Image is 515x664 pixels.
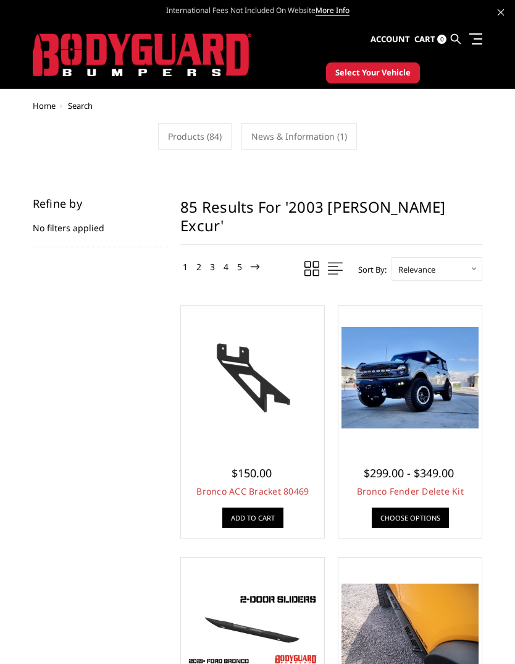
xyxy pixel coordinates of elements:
[232,466,272,480] span: $150.00
[316,5,350,16] a: More Info
[371,23,410,56] a: Account
[68,100,93,111] span: Search
[341,309,479,446] a: Bronco Fender Delete Kit Bronco Fender Delete Kit
[371,33,410,45] span: Account
[326,62,420,83] button: Select Your Vehicle
[180,198,482,245] h1: 85 results for '2003 [PERSON_NAME] excur'
[196,485,309,497] a: Bronco ACC Bracket 80469
[364,466,454,480] span: $299.00 - $349.00
[341,327,479,429] img: Bronco Fender Delete Kit
[184,339,321,417] img: Bronco ACC Bracket 80469
[195,261,203,273] a: 2
[222,508,283,528] a: Add to Cart
[372,508,449,528] a: Choose Options
[158,123,232,150] a: Products (84)
[33,198,169,209] h5: Refine by
[235,261,244,273] a: 5
[351,260,387,279] label: Sort By:
[33,33,251,77] img: BODYGUARD BUMPERS
[33,198,169,247] div: No filters applied
[241,123,357,150] a: News & Information (1)
[222,261,230,273] a: 4
[335,67,411,79] span: Select Your Vehicle
[437,35,446,44] span: 0
[357,485,464,497] a: Bronco Fender Delete Kit
[184,309,321,446] a: Bronco ACC Bracket 80469
[208,261,217,273] a: 3
[414,23,446,56] a: Cart 0
[414,33,435,45] span: Cart
[181,261,190,273] a: 1
[33,100,56,111] a: Home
